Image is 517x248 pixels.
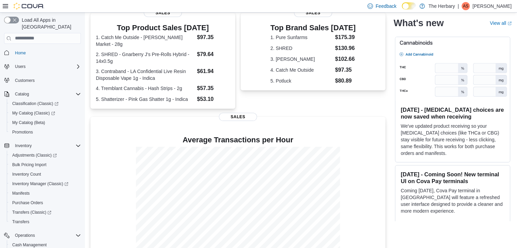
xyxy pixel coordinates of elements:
[12,191,30,196] span: Manifests
[14,3,44,10] img: Cova
[507,21,512,25] svg: External link
[12,200,43,206] span: Purchase Orders
[10,189,81,197] span: Manifests
[335,66,356,74] dd: $97.35
[271,77,332,84] dt: 5. Potluck
[401,187,504,214] p: Coming [DATE], Cova Pay terminal in [GEOGRAPHIC_DATA] will feature a refreshed user interface des...
[335,44,356,52] dd: $130.96
[197,84,229,92] dd: $57.35
[10,199,46,207] a: Purchase Orders
[144,9,182,17] span: Sales
[12,142,81,150] span: Inventory
[12,231,81,240] span: Operations
[12,181,68,187] span: Inventory Manager (Classic)
[10,100,81,108] span: Classification (Classic)
[271,56,332,63] dt: 3. [PERSON_NAME]
[96,51,194,65] dt: 2. SHRED - Gnarberry J's Pre-Rolls Hybrid - 14x0.5g
[12,219,29,225] span: Transfers
[335,55,356,63] dd: $102.66
[15,91,29,97] span: Catalog
[7,217,84,227] button: Transfers
[10,199,81,207] span: Purchase Orders
[12,49,29,57] a: Home
[294,9,332,17] span: Sales
[401,106,504,120] h3: [DATE] - [MEDICAL_DATA] choices are now saved when receiving
[197,33,229,41] dd: $97.35
[7,108,84,118] a: My Catalog (Classic)
[12,63,81,71] span: Users
[271,24,356,32] h3: Top Brand Sales [DATE]
[15,64,25,69] span: Users
[10,151,81,159] span: Adjustments (Classic)
[10,119,48,127] a: My Catalog (Beta)
[15,78,35,83] span: Customers
[12,120,45,125] span: My Catalog (Beta)
[10,109,81,117] span: My Catalog (Classic)
[10,208,81,216] span: Transfers (Classic)
[12,210,51,215] span: Transfers (Classic)
[7,170,84,179] button: Inventory Count
[1,75,84,85] button: Customers
[197,67,229,75] dd: $61.94
[197,95,229,103] dd: $53.10
[7,160,84,170] button: Bulk Pricing Import
[219,113,257,121] span: Sales
[96,34,194,48] dt: 1. Catch Me Outside - [PERSON_NAME] Market - 28g
[7,189,84,198] button: Manifests
[12,76,81,85] span: Customers
[15,50,26,56] span: Home
[12,90,81,98] span: Catalog
[7,127,84,137] button: Promotions
[10,151,59,159] a: Adjustments (Classic)
[10,161,49,169] a: Bulk Pricing Import
[1,141,84,150] button: Inventory
[12,101,58,106] span: Classification (Classic)
[15,233,35,238] span: Operations
[10,208,54,216] a: Transfers (Classic)
[10,170,81,178] span: Inventory Count
[7,118,84,127] button: My Catalog (Beta)
[96,68,194,82] dt: 3. Contraband - LA Confidential Live Resin Disposable Vape 1g - Indica
[458,2,459,10] p: |
[10,189,32,197] a: Manifests
[394,18,444,29] h2: What's new
[10,128,81,136] span: Promotions
[10,109,58,117] a: My Catalog (Classic)
[10,180,81,188] span: Inventory Manager (Classic)
[96,85,194,92] dt: 4. Tremblant Cannabis - Hash Strips - 2g
[1,62,84,71] button: Users
[376,3,396,10] span: Feedback
[10,218,32,226] a: Transfers
[1,231,84,240] button: Operations
[12,172,41,177] span: Inventory Count
[7,208,84,217] a: Transfers (Classic)
[10,128,36,136] a: Promotions
[12,153,57,158] span: Adjustments (Classic)
[472,2,512,10] p: [PERSON_NAME]
[462,2,470,10] div: Alex Saez
[401,171,504,184] h3: [DATE] - Coming Soon! New terminal UI on Cova Pay terminals
[12,162,47,167] span: Bulk Pricing Import
[12,63,28,71] button: Users
[7,99,84,108] a: Classification (Classic)
[7,179,84,189] a: Inventory Manager (Classic)
[12,76,37,85] a: Customers
[10,218,81,226] span: Transfers
[12,110,55,116] span: My Catalog (Classic)
[19,17,81,30] span: Load All Apps in [GEOGRAPHIC_DATA]
[335,77,356,85] dd: $80.89
[490,20,512,26] a: View allExternal link
[1,89,84,99] button: Catalog
[96,96,194,103] dt: 5. Shatterizer - Pink Gas Shatter 1g - Indica
[12,142,34,150] button: Inventory
[10,180,71,188] a: Inventory Manager (Classic)
[12,90,32,98] button: Catalog
[7,198,84,208] button: Purchase Orders
[197,50,229,58] dd: $79.64
[12,231,38,240] button: Operations
[428,2,455,10] p: The Herbary
[10,161,81,169] span: Bulk Pricing Import
[10,100,61,108] a: Classification (Classic)
[12,49,81,57] span: Home
[335,33,356,41] dd: $175.39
